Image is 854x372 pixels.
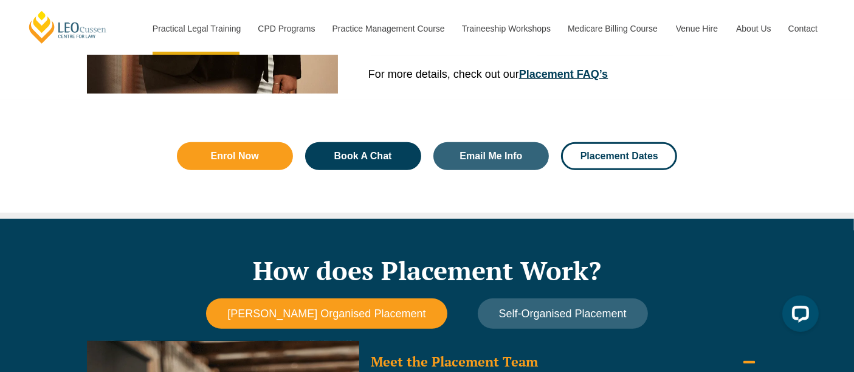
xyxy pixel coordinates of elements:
span: Book A Chat [334,151,392,161]
a: CPD Programs [249,2,323,55]
a: Practical Legal Training [143,2,249,55]
span: Placement Dates [580,151,658,161]
a: Placement Dates [561,142,677,170]
span: Self-Organised Placement [499,308,627,320]
span: For more details, check out our [368,68,608,80]
a: Venue Hire [667,2,727,55]
span: Email Me Info [460,151,522,161]
a: Contact [779,2,827,55]
a: [PERSON_NAME] Centre for Law [27,10,108,44]
a: Medicare Billing Course [559,2,667,55]
span: Enrol Now [211,151,259,161]
a: Practice Management Course [323,2,453,55]
iframe: LiveChat chat widget [773,291,824,342]
a: Book A Chat [305,142,421,170]
a: Traineeship Workshops [453,2,559,55]
a: Email Me Info [433,142,549,170]
h2: How does Placement Work? [81,255,774,286]
a: Enrol Now [177,142,293,170]
a: Placement FAQ’s [519,68,608,80]
div: Meet the Placement Team [371,353,539,371]
span: [PERSON_NAME] Organised Placement [227,308,425,320]
a: About Us [727,2,779,55]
